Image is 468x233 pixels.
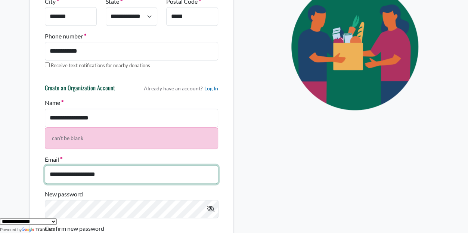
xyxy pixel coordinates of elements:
label: Name [45,98,63,107]
p: Already have an account? [144,84,218,92]
a: Translate [22,227,55,232]
p: can't be blank [45,127,218,149]
h6: Create an Organization Account [45,84,115,95]
label: Phone number [45,32,86,41]
label: Email [45,155,62,164]
a: Log In [204,84,218,92]
img: Google Translate [22,227,35,233]
label: Receive text notifications for nearby donations [51,62,150,69]
label: New password [45,190,83,199]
